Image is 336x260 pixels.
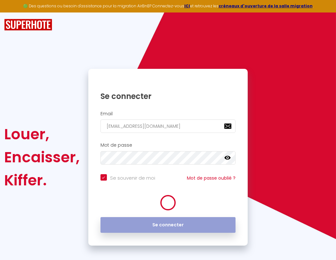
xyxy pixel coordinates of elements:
[4,123,80,146] div: Louer,
[4,19,52,31] img: SuperHote logo
[219,3,313,9] a: créneaux d'ouverture de la salle migration
[100,142,236,148] h2: Mot de passe
[5,3,24,22] button: Ouvrir le widget de chat LiveChat
[4,146,80,169] div: Encaisser,
[100,119,236,133] input: Ton Email
[187,175,236,181] a: Mot de passe oublié ?
[4,169,80,192] div: Kiffer.
[100,111,236,117] h2: Email
[100,91,236,101] h1: Se connecter
[184,3,190,9] a: ICI
[100,217,236,233] button: Se connecter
